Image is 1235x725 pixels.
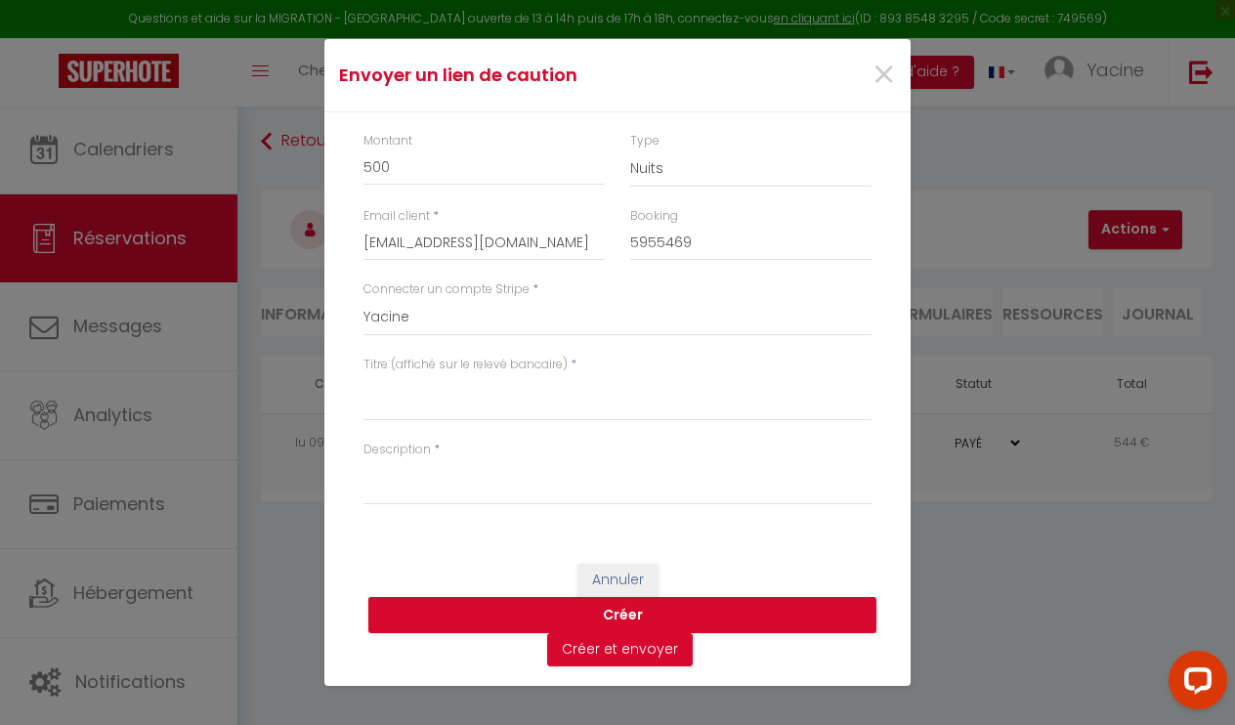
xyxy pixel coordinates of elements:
[363,132,412,150] label: Montant
[363,280,530,299] label: Connecter un compte Stripe
[872,46,896,105] span: ×
[577,564,659,597] button: Annuler
[872,55,896,97] button: Close
[363,207,430,226] label: Email client
[630,132,660,150] label: Type
[547,633,693,666] button: Créer et envoyer
[1153,643,1235,725] iframe: LiveChat chat widget
[339,62,702,89] h4: Envoyer un lien de caution
[363,356,568,374] label: Titre (affiché sur le relevé bancaire)
[363,441,431,459] label: Description
[368,597,876,634] button: Créer
[630,207,678,226] label: Booking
